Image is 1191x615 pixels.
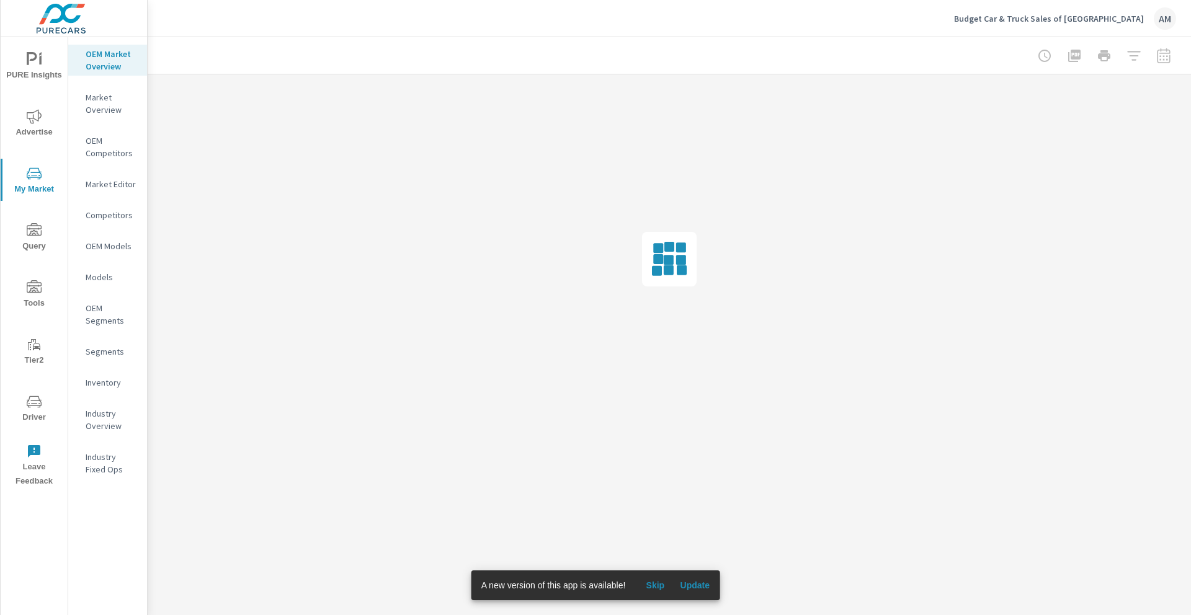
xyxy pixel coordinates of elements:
[86,48,137,73] p: OEM Market Overview
[1,37,68,493] div: nav menu
[4,394,64,425] span: Driver
[86,271,137,283] p: Models
[4,444,64,489] span: Leave Feedback
[68,299,147,330] div: OEM Segments
[68,237,147,255] div: OEM Models
[4,337,64,368] span: Tier2
[4,280,64,311] span: Tools
[86,209,137,221] p: Competitors
[4,52,64,82] span: PURE Insights
[86,407,137,432] p: Industry Overview
[640,580,670,591] span: Skip
[68,45,147,76] div: OEM Market Overview
[86,135,137,159] p: OEM Competitors
[1154,7,1176,30] div: AM
[86,345,137,358] p: Segments
[68,373,147,392] div: Inventory
[68,342,147,361] div: Segments
[635,575,675,595] button: Skip
[86,240,137,252] p: OEM Models
[4,166,64,197] span: My Market
[86,376,137,389] p: Inventory
[68,206,147,224] div: Competitors
[86,178,137,190] p: Market Editor
[68,268,147,286] div: Models
[481,580,626,590] span: A new version of this app is available!
[680,580,710,591] span: Update
[68,404,147,435] div: Industry Overview
[86,451,137,476] p: Industry Fixed Ops
[68,131,147,162] div: OEM Competitors
[86,91,137,116] p: Market Overview
[68,448,147,479] div: Industry Fixed Ops
[4,223,64,254] span: Query
[4,109,64,139] span: Advertise
[954,13,1144,24] p: Budget Car & Truck Sales of [GEOGRAPHIC_DATA]
[675,575,715,595] button: Update
[86,302,137,327] p: OEM Segments
[68,175,147,193] div: Market Editor
[68,88,147,119] div: Market Overview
